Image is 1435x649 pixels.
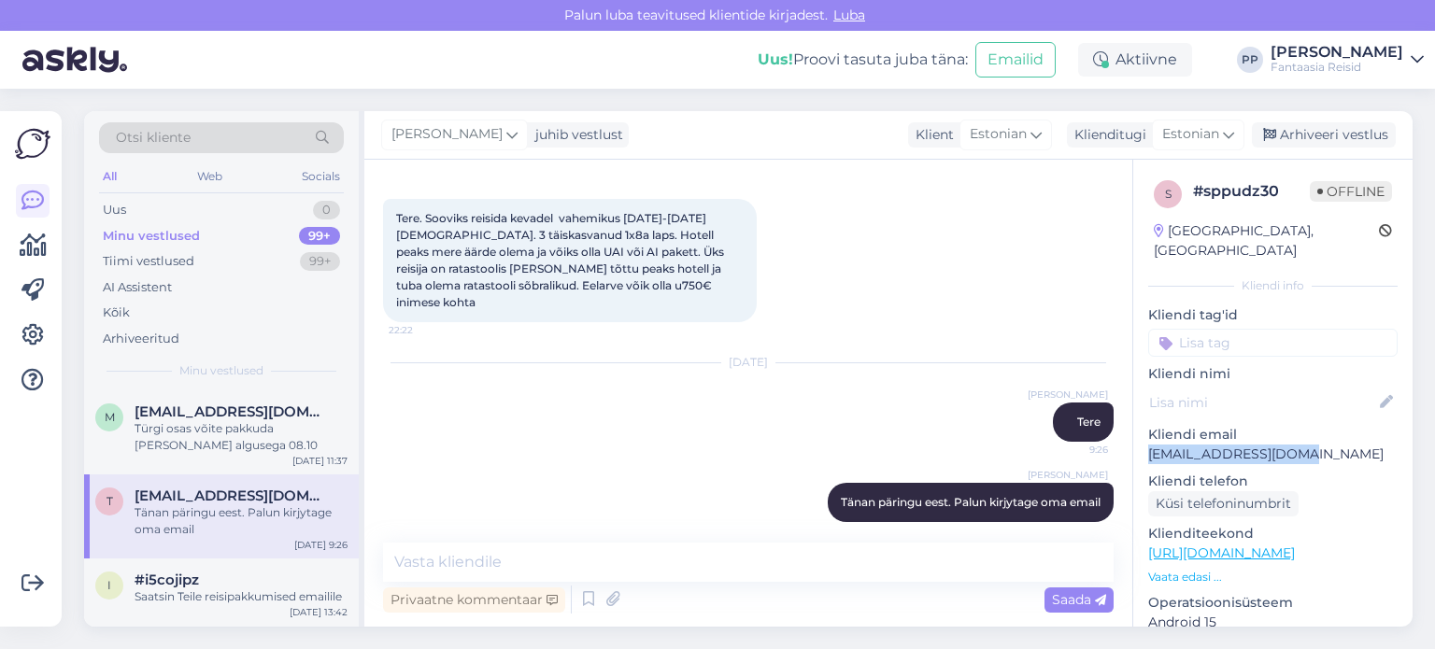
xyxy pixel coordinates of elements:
div: 99+ [300,252,340,271]
span: 22:22 [389,323,459,337]
button: Emailid [975,42,1056,78]
div: 0 [313,201,340,219]
span: maltismari@gmail.com [135,403,329,420]
div: [GEOGRAPHIC_DATA], [GEOGRAPHIC_DATA] [1154,221,1379,261]
a: [PERSON_NAME]Fantaasia Reisid [1271,45,1424,75]
span: m [105,410,115,424]
div: Uus [103,201,126,219]
p: [EMAIL_ADDRESS][DOMAIN_NAME] [1148,444,1398,464]
div: Socials [298,164,344,189]
span: Minu vestlused [179,362,263,379]
input: Lisa tag [1148,329,1398,357]
div: Privaatne kommentaar [383,587,565,613]
span: 9:26 [1038,443,1108,457]
span: t [107,494,113,508]
div: [DATE] [383,354,1114,371]
div: Tiimi vestlused [103,252,194,271]
b: Uus! [758,50,793,68]
span: Otsi kliente [116,128,191,148]
div: [DATE] 13:42 [290,605,348,619]
div: Minu vestlused [103,227,200,246]
div: Klienditugi [1067,125,1146,145]
div: Saatsin Teile reisipakkumised emailile [135,588,348,605]
span: Tere. Sooviks reisida kevadel vahemikus [DATE]-[DATE] [DEMOGRAPHIC_DATA]. 3 täiskasvanud 1x8a lap... [396,211,727,309]
div: juhib vestlust [528,125,623,145]
div: All [99,164,121,189]
span: teettoming@gmail.com [135,487,329,504]
div: Kliendi info [1148,277,1398,294]
div: [PERSON_NAME] [1271,45,1403,60]
a: [URL][DOMAIN_NAME] [1148,544,1295,561]
span: 9:26 [1038,523,1108,537]
span: Estonian [1162,124,1219,145]
input: Lisa nimi [1149,392,1376,413]
span: Luba [828,7,871,23]
span: [PERSON_NAME] [391,124,503,145]
p: Klienditeekond [1148,524,1398,543]
p: Kliendi email [1148,425,1398,444]
p: Kliendi tag'id [1148,305,1398,325]
div: Kõik [103,303,130,322]
div: Fantaasia Reisid [1271,60,1403,75]
div: Türgi osas võite pakkuda [PERSON_NAME] algusega 08.10 [135,420,348,454]
span: s [1165,187,1172,201]
p: Vaata edasi ... [1148,569,1398,586]
p: Android 15 [1148,613,1398,632]
div: 99+ [299,227,340,246]
p: Kliendi telefon [1148,472,1398,491]
div: PP [1237,47,1263,73]
span: Offline [1310,181,1392,202]
div: Proovi tasuta juba täna: [758,49,968,71]
span: Estonian [970,124,1027,145]
div: [DATE] 11:37 [292,454,348,468]
span: Saada [1052,591,1106,608]
p: Operatsioonisüsteem [1148,593,1398,613]
img: Askly Logo [15,126,50,162]
div: [DATE] 9:26 [294,538,348,552]
span: i [107,578,111,592]
div: AI Assistent [103,278,172,297]
div: Aktiivne [1078,43,1192,77]
div: Küsi telefoninumbrit [1148,491,1299,516]
span: [PERSON_NAME] [1028,388,1108,402]
div: Tänan päringu eest. Palun kirjytage oma email [135,504,348,538]
span: #i5cojipz [135,571,199,588]
div: Arhiveeritud [103,330,179,348]
div: Web [193,164,226,189]
div: Klient [908,125,954,145]
p: Kliendi nimi [1148,364,1398,384]
span: Tänan päringu eest. Palun kirjytage oma email [841,495,1101,509]
span: Tere [1077,415,1101,429]
div: Arhiveeri vestlus [1252,122,1396,148]
div: # sppudz30 [1193,180,1310,203]
span: [PERSON_NAME] [1028,468,1108,482]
